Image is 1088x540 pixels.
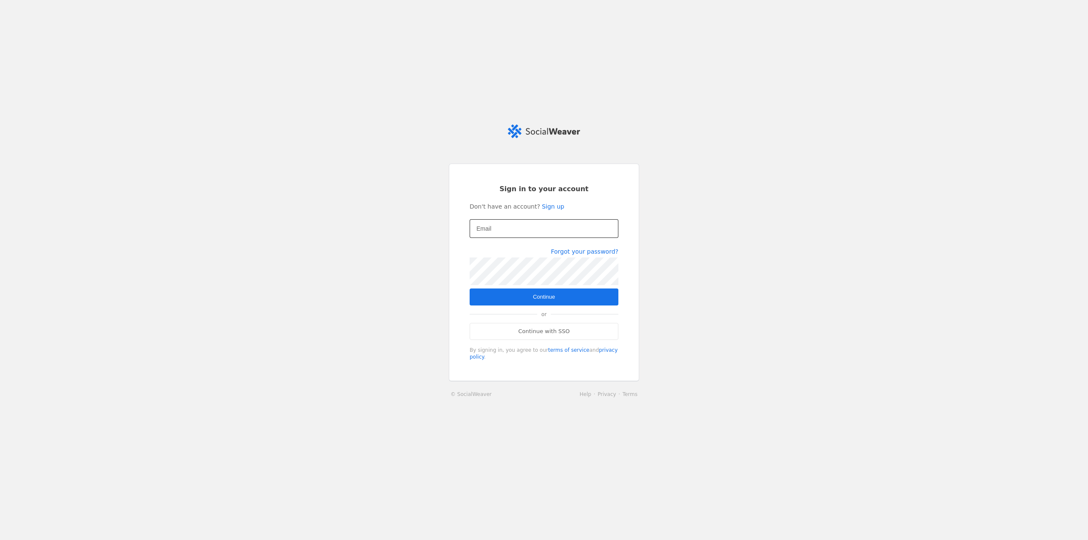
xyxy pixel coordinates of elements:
button: Continue [470,288,618,305]
a: Forgot your password? [551,248,618,255]
a: Sign up [542,202,564,211]
span: Continue [533,293,555,301]
li: · [591,390,598,399]
span: or [537,306,551,323]
a: Privacy [598,391,616,397]
a: privacy policy [470,347,618,360]
input: Email [476,223,612,234]
span: Sign in to your account [499,184,589,194]
a: Terms [623,391,637,397]
mat-label: Email [476,223,491,234]
li: · [616,390,623,399]
a: © SocialWeaver [450,390,492,399]
span: Don't have an account? [470,202,540,211]
a: terms of service [548,347,589,353]
div: By signing in, you agree to our and . [470,347,618,360]
a: Continue with SSO [470,323,618,340]
a: Help [580,391,591,397]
